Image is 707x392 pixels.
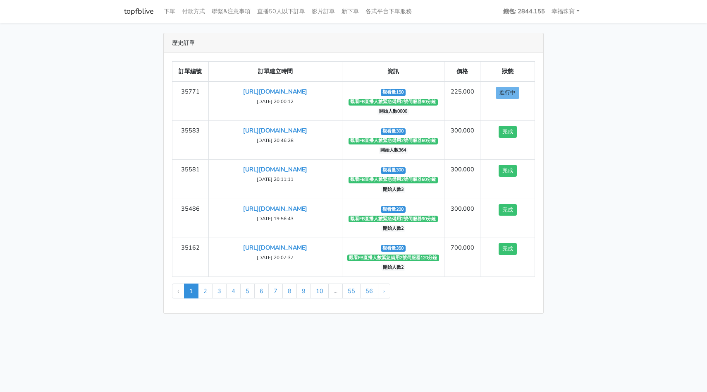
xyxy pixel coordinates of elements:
th: 訂單編號 [172,62,209,82]
td: 300.000 [444,121,480,160]
a: [URL][DOMAIN_NAME] [243,126,307,135]
a: Next » [378,284,390,298]
td: 35583 [172,121,209,160]
span: 觀看FB直播人數緊急備用2號伺服器90分鐘 [349,216,438,222]
div: 歷史訂單 [164,33,543,53]
a: [URL][DOMAIN_NAME] [243,165,307,173]
a: 10 [311,284,329,298]
a: 新下單 [338,3,362,19]
button: 進行中 [496,87,519,99]
span: 開始人數3 [381,186,406,193]
a: 幸福珠寶 [548,3,583,19]
td: 35581 [172,160,209,199]
td: 300.000 [444,199,480,238]
a: 5 [240,284,255,298]
a: 聯繫&注意事項 [208,3,254,19]
td: 35162 [172,238,209,277]
span: 開始人數2 [381,225,406,232]
th: 資訊 [342,62,444,82]
a: 56 [360,284,378,298]
td: 35771 [172,82,209,121]
button: 完成 [499,204,517,216]
span: 開始人數364 [379,147,408,154]
a: 9 [296,284,311,298]
a: [URL][DOMAIN_NAME] [243,87,307,96]
a: [URL][DOMAIN_NAME] [243,243,307,252]
td: 700.000 [444,238,480,277]
button: 完成 [499,243,517,255]
small: [DATE] 20:00:12 [257,98,294,105]
a: 2 [198,284,213,298]
a: 各式平台下單服務 [362,3,415,19]
button: 完成 [499,165,517,177]
span: 觀看量300 [381,128,406,135]
a: 直播50人以下訂單 [254,3,308,19]
small: [DATE] 19:56:43 [257,215,294,222]
small: [DATE] 20:46:28 [257,137,294,144]
span: 觀看FB直播人數緊急備用2號伺服器120分鐘 [347,255,439,261]
small: [DATE] 20:07:37 [257,254,294,261]
a: topfblive [124,3,154,19]
a: 55 [342,284,361,298]
a: 4 [226,284,241,298]
a: 6 [254,284,269,298]
button: 完成 [499,126,517,138]
strong: 錢包: 2844.155 [503,7,545,15]
th: 狀態 [480,62,535,82]
span: 觀看量300 [381,167,406,174]
span: 觀看FB直播人數緊急備用2號伺服器90分鐘 [349,99,438,106]
span: 觀看量350 [381,245,406,252]
a: 7 [268,284,283,298]
span: 觀看FB直播人數緊急備用2號伺服器60分鐘 [349,138,438,144]
a: 錢包: 2844.155 [500,3,548,19]
span: 開始人數2 [381,264,406,271]
small: [DATE] 20:11:11 [257,176,294,183]
a: 8 [282,284,297,298]
span: 1 [184,284,198,298]
a: 下單 [160,3,179,19]
th: 訂單建立時間 [208,62,342,82]
span: 開始人數0000 [377,108,409,115]
td: 35486 [172,199,209,238]
li: « Previous [172,284,184,298]
span: 觀看FB直播人數緊急備用2號伺服器60分鐘 [349,177,438,183]
th: 價格 [444,62,480,82]
a: 影片訂單 [308,3,338,19]
td: 225.000 [444,82,480,121]
a: 3 [212,284,227,298]
a: 付款方式 [179,3,208,19]
a: [URL][DOMAIN_NAME] [243,204,307,213]
td: 300.000 [444,160,480,199]
span: 觀看量200 [381,206,406,213]
span: 觀看量150 [381,89,406,96]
